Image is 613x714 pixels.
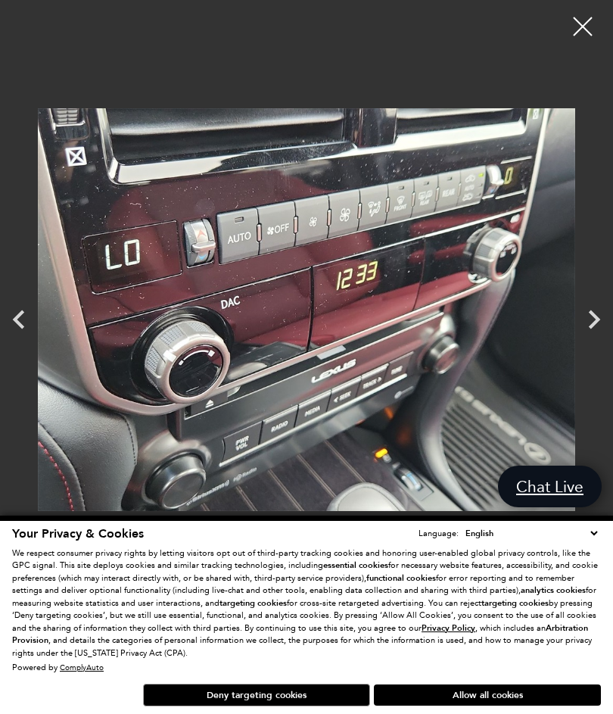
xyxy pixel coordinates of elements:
strong: Arbitration Provision [12,622,588,647]
strong: functional cookies [366,572,436,584]
a: Chat Live [498,466,602,507]
strong: analytics cookies [521,585,586,596]
div: Next [575,293,613,346]
span: Chat Live [509,476,591,497]
u: Privacy Policy [422,622,475,634]
button: Deny targeting cookies [143,684,370,706]
span: Your Privacy & Cookies [12,525,144,542]
strong: targeting cookies [219,597,287,609]
button: Allow all cookies [374,684,601,706]
a: ComplyAuto [60,663,104,672]
strong: essential cookies [323,560,388,571]
div: Language: [419,529,459,538]
img: Used 2023 Atomic Silver Lexus 460 image 17 [38,11,575,608]
div: Powered by [12,663,104,672]
strong: targeting cookies [481,597,549,609]
select: Language Select [462,526,601,541]
p: We respect consumer privacy rights by letting visitors opt out of third-party tracking cookies an... [12,547,601,660]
